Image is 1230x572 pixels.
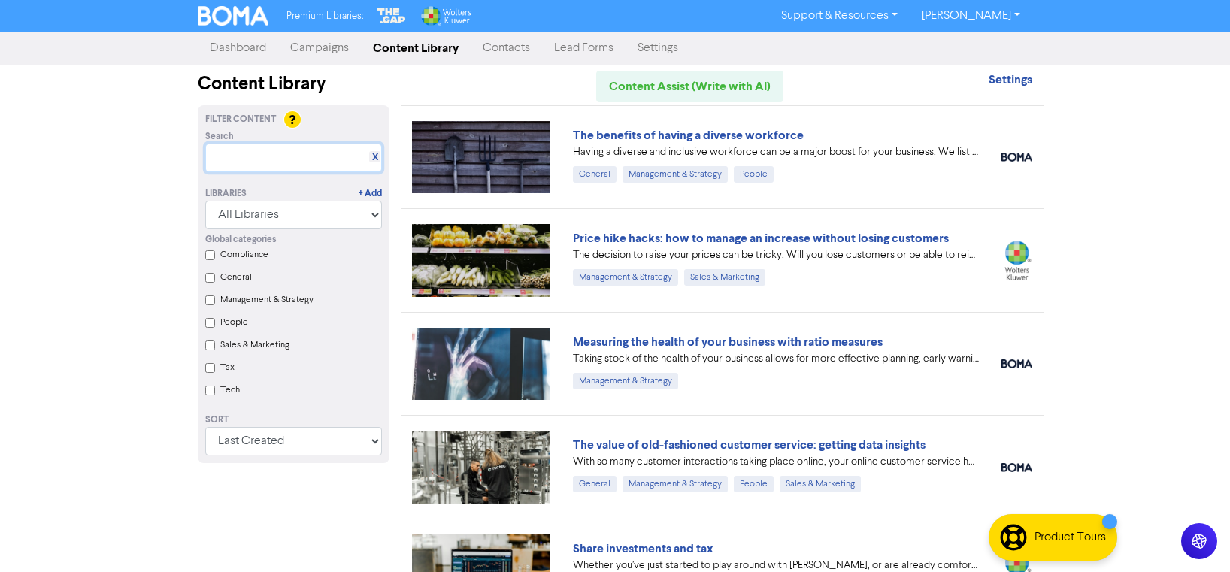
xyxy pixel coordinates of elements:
label: Compliance [220,248,268,262]
div: Global categories [205,233,382,247]
label: Tax [220,361,235,374]
label: Tech [220,383,240,397]
img: boma_accounting [1001,359,1032,368]
img: wolters_kluwer [1001,241,1032,280]
div: Content Library [198,71,389,98]
img: The Gap [375,6,408,26]
div: People [734,166,774,183]
div: General [573,166,617,183]
div: General [573,476,617,492]
div: Taking stock of the health of your business allows for more effective planning, early warning abo... [573,351,979,367]
a: X [372,152,378,163]
a: Settings [626,33,690,63]
div: The decision to raise your prices can be tricky. Will you lose customers or be able to reinforce ... [573,247,979,263]
div: Management & Strategy [623,476,728,492]
div: Having a diverse and inclusive workforce can be a major boost for your business. We list four of ... [573,144,979,160]
div: Management & Strategy [623,166,728,183]
iframe: Chat Widget [1155,500,1230,572]
a: Campaigns [278,33,361,63]
a: The value of old-fashioned customer service: getting data insights [573,437,926,452]
img: BOMA Logo [198,6,268,26]
label: Management & Strategy [220,293,314,307]
a: Dashboard [198,33,278,63]
a: Measuring the health of your business with ratio measures [573,334,883,350]
a: Share investments and tax [573,541,713,556]
a: Price hike hacks: how to manage an increase without losing customers [573,231,949,246]
div: Libraries [205,187,247,201]
span: Search [205,130,234,144]
img: Wolters Kluwer [420,6,471,26]
img: boma [1001,153,1032,162]
a: Lead Forms [542,33,626,63]
div: Sales & Marketing [780,476,861,492]
a: The benefits of having a diverse workforce [573,128,804,143]
a: Settings [989,74,1032,86]
label: General [220,271,252,284]
a: Contacts [471,33,542,63]
img: boma [1001,463,1032,472]
div: Filter Content [205,113,382,126]
a: [PERSON_NAME] [910,4,1032,28]
label: Sales & Marketing [220,338,289,352]
div: With so many customer interactions taking place online, your online customer service has to be fi... [573,454,979,470]
a: Content Assist (Write with AI) [596,71,783,102]
a: Content Library [361,33,471,63]
span: Premium Libraries: [286,11,363,21]
strong: Settings [989,72,1032,87]
div: Management & Strategy [573,373,678,389]
div: Sort [205,413,382,427]
div: People [734,476,774,492]
div: Sales & Marketing [684,269,765,286]
label: People [220,316,248,329]
div: Management & Strategy [573,269,678,286]
a: Support & Resources [769,4,910,28]
a: + Add [359,187,382,201]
